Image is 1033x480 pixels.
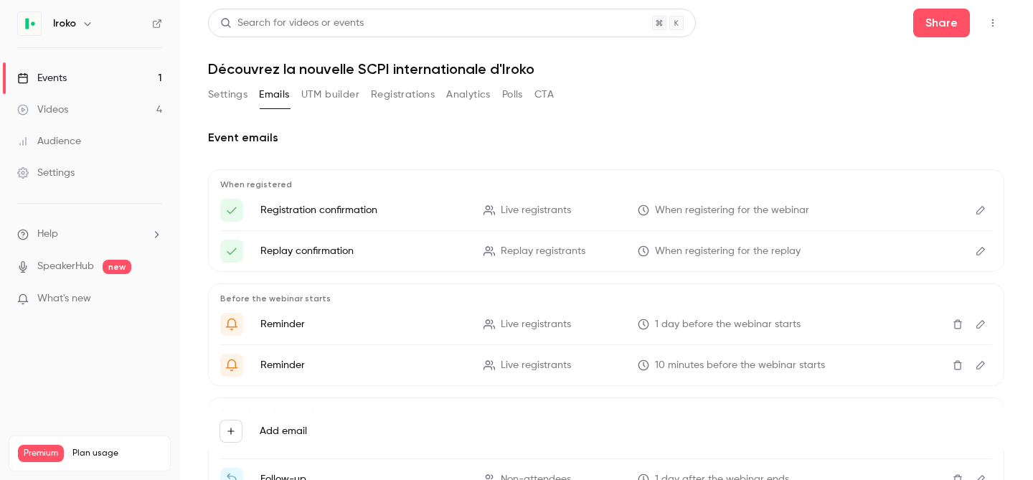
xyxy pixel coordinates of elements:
[969,240,992,263] button: Edit
[260,317,466,331] p: Reminder
[913,9,970,37] button: Share
[260,358,466,372] p: Reminder
[18,12,41,35] img: Iroko
[17,134,81,149] div: Audience
[53,17,76,31] h6: Iroko
[301,83,359,106] button: UTM builder
[259,83,289,106] button: Emails
[37,259,94,274] a: SpeakerHub
[220,199,992,222] li: Voici votre lien d'accès à {{ event_name }}!
[18,445,64,462] span: Premium
[220,293,992,304] p: Before the webinar starts
[946,354,969,377] button: Delete
[220,354,992,377] li: {{ event_name }} va démarrer
[501,358,571,373] span: Live registrants
[946,313,969,336] button: Delete
[655,244,801,259] span: When registering for the replay
[969,354,992,377] button: Edit
[371,83,435,106] button: Registrations
[145,293,162,306] iframe: Noticeable Trigger
[17,71,67,85] div: Events
[220,313,992,336] li: Préparez-vous pour '{{ event_name }}' demain !
[501,244,585,259] span: Replay registrants
[37,227,58,242] span: Help
[220,179,992,190] p: When registered
[655,358,825,373] span: 10 minutes before the webinar starts
[220,16,364,31] div: Search for videos or events
[969,313,992,336] button: Edit
[208,83,247,106] button: Settings
[220,240,992,263] li: Voici votre lien d'accès à {{ event_name }}!
[969,199,992,222] button: Edit
[260,244,466,258] p: Replay confirmation
[208,60,1004,77] h1: Découvrez la nouvelle SCPI internationale d'Iroko
[446,83,491,106] button: Analytics
[208,129,1004,146] h2: Event emails
[655,317,801,332] span: 1 day before the webinar starts
[17,227,162,242] li: help-dropdown-opener
[72,448,161,459] span: Plan usage
[103,260,131,274] span: new
[501,203,571,218] span: Live registrants
[17,166,75,180] div: Settings
[37,291,91,306] span: What's new
[260,424,307,438] label: Add email
[655,203,809,218] span: When registering for the webinar
[534,83,554,106] button: CTA
[502,83,523,106] button: Polls
[17,103,68,117] div: Videos
[501,317,571,332] span: Live registrants
[260,203,466,217] p: Registration confirmation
